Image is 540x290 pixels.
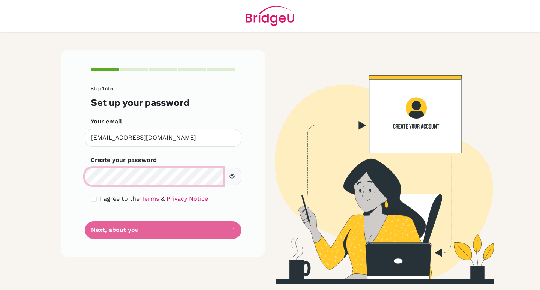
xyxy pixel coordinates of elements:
[91,156,157,165] label: Create your password
[91,97,235,108] h3: Set up your password
[91,86,113,91] span: Step 1 of 5
[161,195,165,202] span: &
[85,129,241,147] input: Insert your email*
[166,195,208,202] a: Privacy Notice
[91,117,122,126] label: Your email
[141,195,159,202] a: Terms
[100,195,139,202] span: I agree to the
